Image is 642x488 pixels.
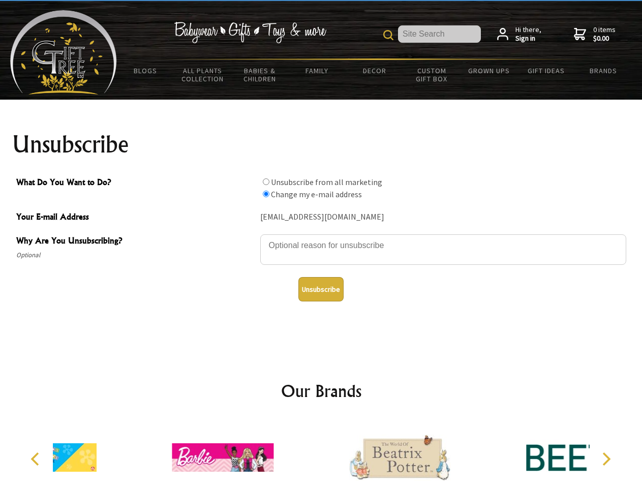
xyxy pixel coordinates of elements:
label: Unsubscribe from all marketing [271,177,382,187]
input: What Do You Want to Do? [263,191,269,197]
a: 0 items$0.00 [574,25,616,43]
span: Why Are You Unsubscribing? [16,234,255,249]
button: Next [595,448,617,470]
a: All Plants Collection [174,60,232,89]
button: Previous [25,448,48,470]
h2: Our Brands [20,379,622,403]
label: Change my e-mail address [271,189,362,199]
strong: Sign in [515,34,541,43]
a: Hi there,Sign in [497,25,541,43]
a: Brands [575,60,632,81]
a: Grown Ups [460,60,517,81]
h1: Unsubscribe [12,132,630,157]
img: Babywear - Gifts - Toys & more [174,22,326,43]
span: Your E-mail Address [16,210,255,225]
span: Hi there, [515,25,541,43]
input: What Do You Want to Do? [263,178,269,185]
img: Babyware - Gifts - Toys and more... [10,10,117,95]
a: Gift Ideas [517,60,575,81]
span: What Do You Want to Do? [16,176,255,191]
a: Babies & Children [231,60,289,89]
input: Site Search [398,25,481,43]
strong: $0.00 [593,34,616,43]
span: Optional [16,249,255,261]
textarea: Why Are You Unsubscribing? [260,234,626,265]
span: 0 items [593,25,616,43]
div: [EMAIL_ADDRESS][DOMAIN_NAME] [260,209,626,225]
img: product search [383,30,393,40]
button: Unsubscribe [298,277,344,301]
a: Family [289,60,346,81]
a: BLOGS [117,60,174,81]
a: Decor [346,60,403,81]
a: Custom Gift Box [403,60,461,89]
